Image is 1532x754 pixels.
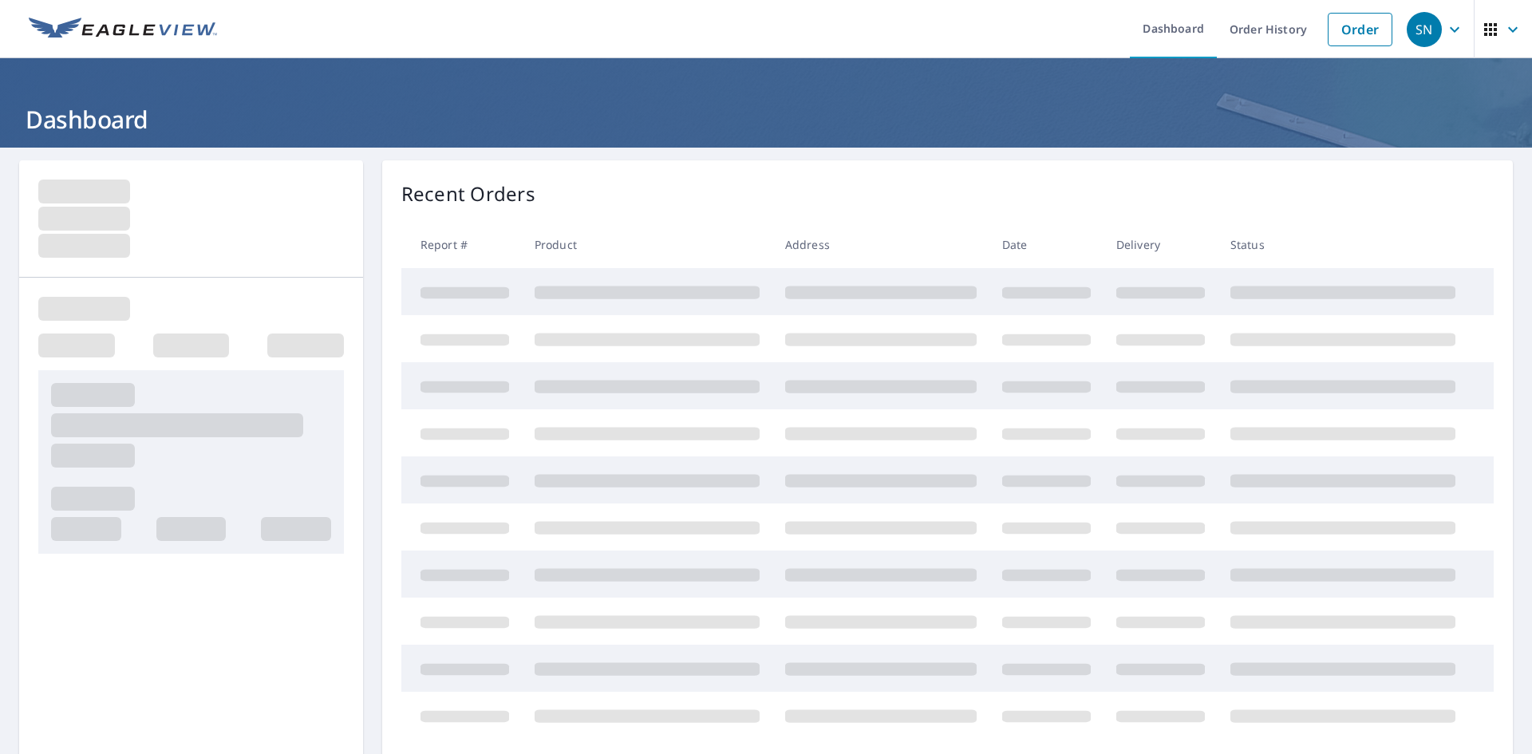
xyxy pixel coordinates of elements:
a: Order [1328,13,1392,46]
div: SN [1407,12,1442,47]
th: Status [1218,221,1468,268]
th: Address [772,221,989,268]
th: Report # [401,221,522,268]
th: Product [522,221,772,268]
p: Recent Orders [401,180,535,208]
img: EV Logo [29,18,217,41]
h1: Dashboard [19,103,1513,136]
th: Date [989,221,1104,268]
th: Delivery [1104,221,1218,268]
